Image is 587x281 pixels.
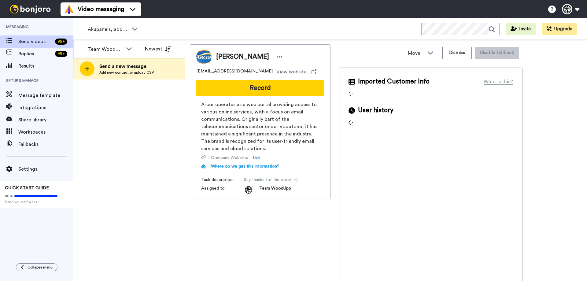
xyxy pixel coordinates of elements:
span: Task description : [201,177,244,183]
span: User history [358,106,393,115]
span: Fallbacks [18,141,73,148]
span: Say thanks for the order! :-) [244,177,302,183]
a: View website [276,68,316,76]
div: 99 + [55,39,67,45]
div: Team WoodUpp [88,46,123,53]
span: Collapse menu [28,265,53,270]
button: Invite [506,23,536,35]
span: Replies [18,50,53,57]
span: Message template [18,92,73,99]
span: Integrations [18,104,73,111]
img: bj-logo-header-white.svg [7,5,53,13]
span: Send a new message [99,63,154,70]
a: Link [253,155,260,161]
span: View website [276,68,307,76]
span: QUICK START GUIDE [5,186,49,190]
span: Settings [18,165,73,173]
span: [PERSON_NAME] [216,52,269,61]
span: Add new contact or upload CSV [99,70,154,75]
span: Company Website : [211,155,248,161]
img: Image of Dirk Henze [196,49,212,65]
div: 99 + [55,51,67,57]
img: 14476569-b8bd-44a0-9b35-bd1336bd6286-1620733706.jpg [244,185,253,194]
button: Dismiss [442,47,472,59]
span: Send videos [18,38,53,45]
span: Move [408,50,424,57]
img: vm-color.svg [64,4,74,14]
span: Team WoodUpp [259,185,291,194]
span: 80% [5,194,13,198]
button: Collapse menu [16,263,57,271]
span: [EMAIL_ADDRESS][DOMAIN_NAME] [196,68,273,76]
span: Workspaces [18,128,73,136]
span: Video messaging [78,5,124,13]
button: Disable fallback [475,47,519,59]
span: Share library [18,116,73,124]
button: Upgrade [542,23,577,35]
span: Imported Customer Info [358,77,430,86]
span: Assigned to: [201,185,244,194]
span: Arcor operates as a web portal providing access to various online services, with a focus on email... [201,101,319,152]
span: Akupanels, addons + CREATE [88,26,129,33]
button: Record [196,80,324,96]
div: What is this? [484,78,513,85]
span: Send yourself a test [5,200,68,205]
span: Where do we get this information? [211,164,279,168]
span: Results [18,62,73,70]
button: Newest [140,43,175,55]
